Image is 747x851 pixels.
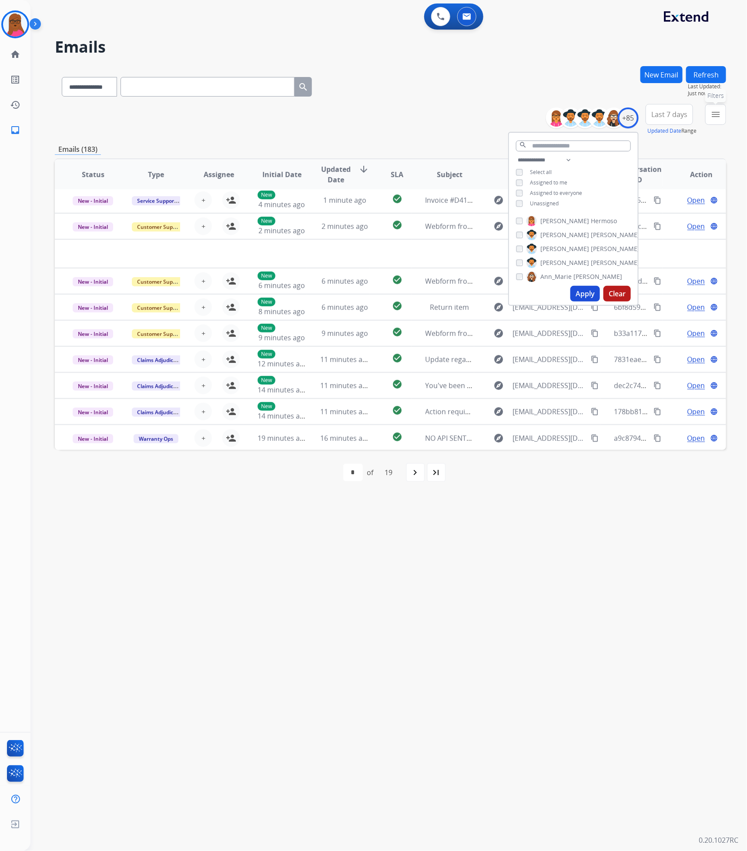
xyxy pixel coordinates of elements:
[646,104,693,125] button: Last 7 days
[663,159,726,190] th: Action
[710,355,718,363] mat-icon: language
[591,434,599,442] mat-icon: content_copy
[132,196,181,205] span: Service Support
[226,195,236,205] mat-icon: person_add
[132,408,191,417] span: Claims Adjudication
[321,164,352,185] span: Updated Date
[391,169,404,180] span: SLA
[132,222,188,231] span: Customer Support
[591,258,640,267] span: [PERSON_NAME]
[687,221,705,231] span: Open
[73,277,113,286] span: New - Initial
[132,329,188,338] span: Customer Support
[321,381,371,390] span: 11 minutes ago
[194,325,212,342] button: +
[687,406,705,417] span: Open
[653,434,661,442] mat-icon: content_copy
[710,196,718,204] mat-icon: language
[258,307,305,316] span: 8 minutes ago
[201,276,205,286] span: +
[425,195,483,205] span: Invoice #D413239
[493,195,504,205] mat-icon: explore
[392,220,402,230] mat-icon: check_circle
[573,272,622,281] span: [PERSON_NAME]
[710,434,718,442] mat-icon: language
[540,217,589,225] span: [PERSON_NAME]
[699,835,738,846] p: 0.20.1027RC
[392,301,402,311] mat-icon: check_circle
[201,380,205,391] span: +
[425,381,696,390] span: You've been assigned a new service order: 1b04a2e3-08f4-4bc2-8e97-eb6904fb3f29
[710,408,718,415] mat-icon: language
[614,433,747,443] span: a9c8794a-bf22-4e40-93e5-e400673d6587
[687,195,705,205] span: Open
[322,276,368,286] span: 6 minutes ago
[591,245,640,253] span: [PERSON_NAME]
[618,107,639,128] div: +85
[392,353,402,363] mat-icon: check_circle
[710,303,718,311] mat-icon: language
[73,196,113,205] span: New - Initial
[194,351,212,368] button: +
[258,402,275,411] p: New
[226,276,236,286] mat-icon: person_add
[258,298,275,306] p: New
[367,467,374,478] div: of
[688,90,726,97] span: Just now
[10,100,20,110] mat-icon: history
[530,189,582,197] span: Assigned to everyone
[493,406,504,417] mat-icon: explore
[258,376,275,385] p: New
[258,333,305,342] span: 9 minutes ago
[687,276,705,286] span: Open
[710,329,718,337] mat-icon: language
[540,272,572,281] span: Ann_Marie
[513,302,586,312] span: [EMAIL_ADDRESS][DOMAIN_NAME]
[493,354,504,365] mat-icon: explore
[204,169,234,180] span: Assignee
[591,231,640,239] span: [PERSON_NAME]
[513,433,586,443] span: [EMAIL_ADDRESS][DOMAIN_NAME]
[603,286,631,302] button: Clear
[392,194,402,204] mat-icon: check_circle
[10,74,20,85] mat-icon: list_alt
[431,467,442,478] mat-icon: last_page
[591,382,599,389] mat-icon: content_copy
[493,276,504,286] mat-icon: explore
[378,464,400,481] div: 19
[201,328,205,338] span: +
[322,221,368,231] span: 2 minutes ago
[55,144,101,155] p: Emails (183)
[530,200,559,207] span: Unassigned
[425,221,623,231] span: Webform from [EMAIL_ADDRESS][DOMAIN_NAME] on [DATE]
[653,277,661,285] mat-icon: content_copy
[226,302,236,312] mat-icon: person_add
[647,127,697,134] span: Range
[132,382,191,391] span: Claims Adjudication
[323,195,366,205] span: 1 minute ago
[653,196,661,204] mat-icon: content_copy
[425,407,610,416] span: Action required: Extend claim approved for replacement
[410,467,421,478] mat-icon: navigate_next
[201,354,205,365] span: +
[493,433,504,443] mat-icon: explore
[226,380,236,391] mat-icon: person_add
[493,221,504,231] mat-icon: explore
[321,433,371,443] span: 16 minutes ago
[493,380,504,391] mat-icon: explore
[707,91,724,100] span: Filters
[614,381,741,390] span: dec2c74f-8360-4ff5-a03b-183a56f4031c
[710,222,718,230] mat-icon: language
[321,407,371,416] span: 11 minutes ago
[513,406,586,417] span: [EMAIL_ADDRESS][DOMAIN_NAME]
[258,324,275,332] p: New
[258,385,308,395] span: 14 minutes ago
[194,218,212,235] button: +
[591,355,599,363] mat-icon: content_copy
[258,411,308,421] span: 14 minutes ago
[687,433,705,443] span: Open
[687,302,705,312] span: Open
[194,403,212,420] button: +
[132,355,191,365] span: Claims Adjudication
[194,298,212,316] button: +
